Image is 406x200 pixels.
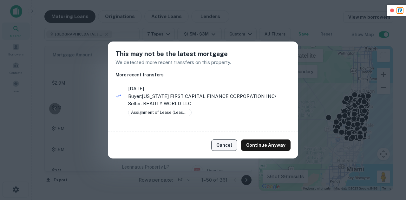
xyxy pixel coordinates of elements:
button: Continue Anyway [241,139,291,151]
span: Assignment of Lease (Leasehold Sale) [128,109,191,116]
h5: This may not be the latest mortgage [115,49,291,59]
h6: More recent transfers [115,71,291,78]
p: Buyer: [US_STATE] FIRST CAPITAL FINANCE CORPORATION INC / Seller: BEAUTY WORLD LLC [128,93,291,107]
iframe: Chat Widget [374,149,406,180]
button: Cancel [211,139,237,151]
span: [DATE] [128,85,291,93]
p: We detected more recent transfers on this property. [115,59,291,66]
